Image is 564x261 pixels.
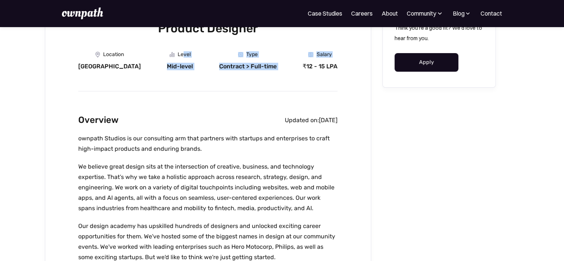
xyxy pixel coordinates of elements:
[103,52,124,58] div: Location
[78,63,141,70] div: [GEOGRAPHIC_DATA]
[316,52,332,58] div: Salary
[78,113,119,127] h2: Overview
[382,9,398,18] a: About
[452,9,464,18] div: Blog
[169,52,175,57] img: Graph Icon - Job Board X Webflow Template
[246,52,258,58] div: Type
[238,52,243,57] img: Clock Icon - Job Board X Webflow Template
[481,9,502,18] a: Contact
[308,9,342,18] a: Case Studies
[95,52,100,58] img: Location Icon - Job Board X Webflow Template
[407,9,436,18] div: Community
[78,162,337,213] p: We believe great design sits at the intersection of creative, business, and technology expertise....
[308,52,313,57] img: Money Icon - Job Board X Webflow Template
[303,63,337,70] div: ₹12 - 15 LPA
[285,117,319,124] div: Updated on:
[319,117,337,124] div: [DATE]
[407,9,443,18] div: Community
[178,52,191,58] div: Level
[78,133,337,154] p: ownpath Studios is our consulting arm that partners with startups and enterprises to craft high-i...
[395,53,459,72] a: Apply
[78,20,337,37] h1: Product Designer
[452,9,472,18] div: Blog
[395,23,484,43] p: Think you're a good fit? We'd love to hear from you.
[167,63,193,70] div: Mid-level
[351,9,373,18] a: Careers
[219,63,277,70] div: Contract > Full-time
